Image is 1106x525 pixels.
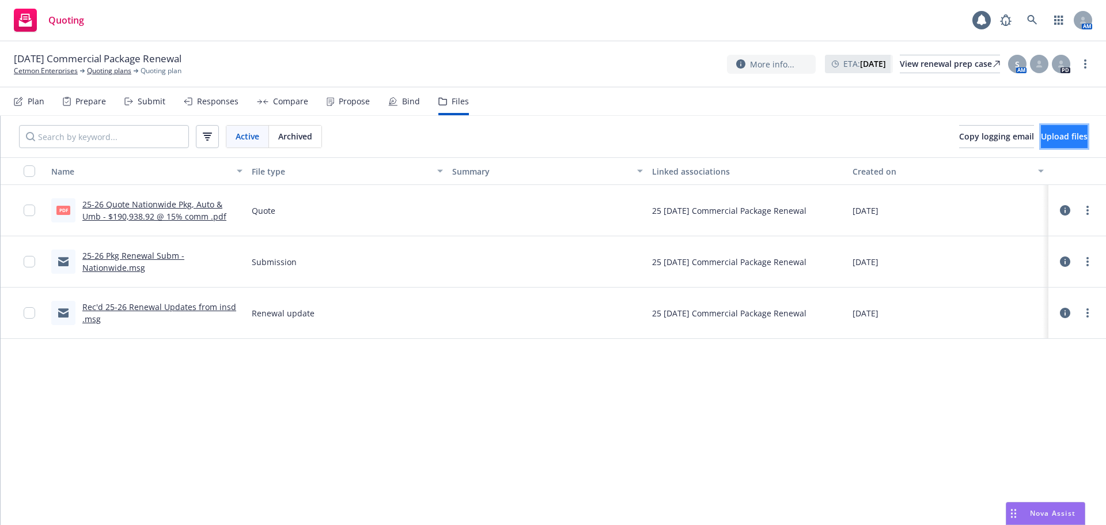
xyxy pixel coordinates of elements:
[853,165,1031,177] div: Created on
[652,256,806,268] div: 25 [DATE] Commercial Package Renewal
[959,131,1034,142] span: Copy logging email
[24,205,35,216] input: Toggle Row Selected
[48,16,84,25] span: Quoting
[452,165,631,177] div: Summary
[750,58,794,70] span: More info...
[247,157,448,185] button: File type
[236,130,259,142] span: Active
[959,125,1034,148] button: Copy logging email
[402,97,420,106] div: Bind
[24,256,35,267] input: Toggle Row Selected
[1041,125,1088,148] button: Upload files
[56,206,70,214] span: pdf
[252,307,315,319] span: Renewal update
[1047,9,1070,32] a: Switch app
[278,130,312,142] span: Archived
[24,307,35,319] input: Toggle Row Selected
[452,97,469,106] div: Files
[652,165,843,177] div: Linked associations
[51,165,230,177] div: Name
[252,165,430,177] div: File type
[1006,503,1021,524] div: Drag to move
[448,157,648,185] button: Summary
[652,205,806,217] div: 25 [DATE] Commercial Package Renewal
[843,58,886,70] span: ETA :
[138,97,165,106] div: Submit
[9,4,89,36] a: Quoting
[853,307,878,319] span: [DATE]
[82,250,184,273] a: 25-26 Pkg Renewal Subm - Nationwide.msg
[14,52,181,66] span: [DATE] Commercial Package Renewal
[82,199,226,222] a: 25-26 Quote Nationwide Pkg, Auto & Umb - $190,938.92 @ 15% comm .pdf
[19,125,189,148] input: Search by keyword...
[1030,508,1075,518] span: Nova Assist
[1081,306,1094,320] a: more
[1006,502,1085,525] button: Nova Assist
[900,55,1000,73] a: View renewal prep case
[1078,57,1092,71] a: more
[47,157,247,185] button: Name
[848,157,1048,185] button: Created on
[252,256,297,268] span: Submission
[141,66,181,76] span: Quoting plan
[1081,203,1094,217] a: more
[14,66,78,76] a: Cetmon Enterprises
[1015,58,1020,70] span: S
[1021,9,1044,32] a: Search
[860,58,886,69] strong: [DATE]
[853,205,878,217] span: [DATE]
[994,9,1017,32] a: Report a Bug
[197,97,238,106] div: Responses
[252,205,275,217] span: Quote
[727,55,816,74] button: More info...
[273,97,308,106] div: Compare
[1041,131,1088,142] span: Upload files
[28,97,44,106] div: Plan
[75,97,106,106] div: Prepare
[24,165,35,177] input: Select all
[87,66,131,76] a: Quoting plans
[1081,255,1094,269] a: more
[652,307,806,319] div: 25 [DATE] Commercial Package Renewal
[647,157,848,185] button: Linked associations
[82,301,236,324] a: Rec'd 25-26 Renewal Updates from insd .msg
[853,256,878,268] span: [DATE]
[339,97,370,106] div: Propose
